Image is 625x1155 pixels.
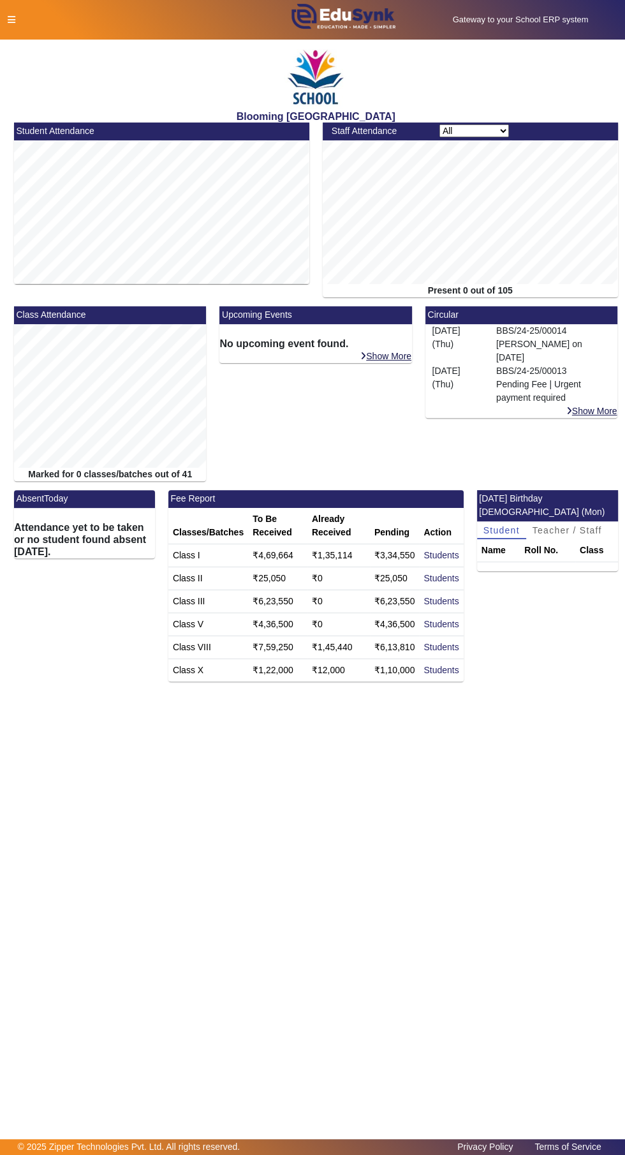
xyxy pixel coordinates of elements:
div: [DATE] (Thu) [425,324,489,364]
td: ₹25,050 [370,567,420,590]
mat-card-header: Upcoming Events [219,306,411,324]
p: [PERSON_NAME] on [DATE] [496,338,611,364]
mat-card-header: AbsentToday [14,490,155,508]
th: Class [575,539,618,562]
div: [DATE] (Thu) [425,364,489,405]
td: Class I [168,544,248,567]
td: ₹7,59,250 [248,636,307,659]
span: Teacher / Staff [533,526,602,535]
td: Class II [168,567,248,590]
a: Students [423,642,459,652]
td: ₹4,36,500 [370,613,420,636]
td: ₹6,23,550 [370,590,420,613]
a: Students [423,550,459,560]
p: Pending Fee | Urgent payment required [496,378,611,405]
div: Staff Attendance [325,124,432,138]
td: ₹6,23,550 [248,590,307,613]
div: BBS/24-25/00014 [489,324,617,364]
td: Class III [168,590,248,613]
td: Class V [168,613,248,636]
a: Students [423,596,459,606]
td: ₹3,34,550 [370,544,420,567]
td: ₹4,36,500 [248,613,307,636]
img: 3e5c6726-73d6-4ac3-b917-621554bbe9c3 [284,43,348,110]
td: ₹4,69,664 [248,544,307,567]
a: Terms of Service [528,1138,607,1155]
th: Roll No. [520,539,575,562]
td: ₹1,10,000 [370,659,420,682]
td: Class X [168,659,248,682]
th: To Be Received [248,508,307,544]
td: ₹25,050 [248,567,307,590]
h6: Attendance yet to be taken or no student found absent [DATE]. [14,521,155,558]
div: Present 0 out of 105 [323,284,618,297]
a: Privacy Policy [451,1138,519,1155]
a: Show More [360,350,412,362]
a: Students [423,619,459,629]
h6: No upcoming event found. [219,338,411,350]
mat-card-header: Class Attendance [14,306,206,324]
td: ₹1,35,114 [307,544,370,567]
mat-card-header: [DATE] Birthday [DEMOGRAPHIC_DATA] (Mon) [477,490,618,521]
th: Action [419,508,463,544]
mat-card-header: Circular [425,306,617,324]
td: ₹0 [307,613,370,636]
h2: Blooming [GEOGRAPHIC_DATA] [8,110,625,123]
mat-card-header: Fee Report [168,490,464,508]
mat-card-header: Student Attendance [14,123,309,140]
div: BBS/24-25/00013 [489,364,617,405]
p: © 2025 Zipper Technologies Pvt. Ltd. All rights reserved. [18,1140,240,1154]
h5: Gateway to your School ERP system [423,15,618,25]
a: Students [423,573,459,583]
div: Marked for 0 classes/batches out of 41 [14,468,206,481]
a: Students [423,665,459,675]
th: Pending [370,508,420,544]
td: ₹1,22,000 [248,659,307,682]
td: ₹0 [307,567,370,590]
a: Show More [566,405,618,417]
td: ₹0 [307,590,370,613]
td: ₹12,000 [307,659,370,682]
th: Already Received [307,508,370,544]
span: Student [483,526,520,535]
th: Classes/Batches [168,508,248,544]
td: ₹6,13,810 [370,636,420,659]
td: ₹1,45,440 [307,636,370,659]
th: Name [477,539,520,562]
td: Class VIII [168,636,248,659]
